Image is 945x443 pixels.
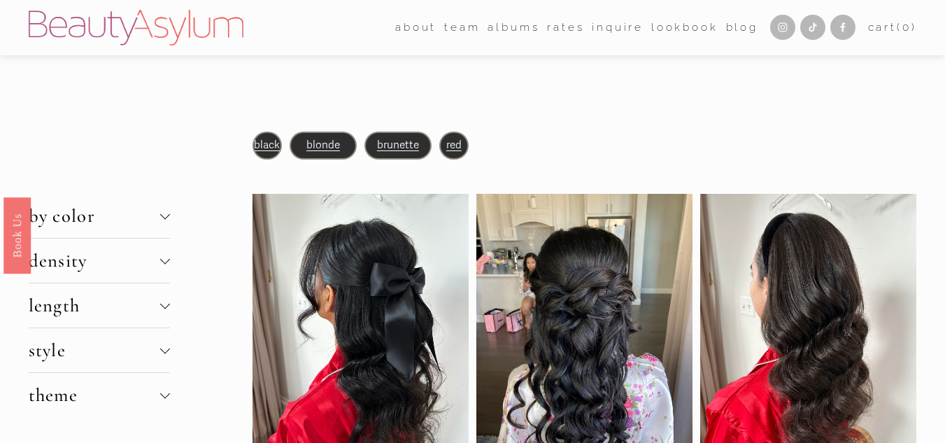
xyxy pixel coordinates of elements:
[29,204,161,227] span: by color
[306,139,340,151] a: blonde
[547,17,584,38] a: Rates
[29,384,161,407] span: theme
[868,18,917,38] a: 0 items in cart
[29,339,161,362] span: style
[651,17,718,38] a: Lookbook
[726,17,758,38] a: Blog
[29,373,171,417] button: theme
[29,239,171,283] button: density
[3,197,31,273] a: Book Us
[29,328,171,372] button: style
[830,15,855,40] a: Facebook
[377,139,419,151] a: brunette
[29,283,171,328] button: length
[592,17,644,38] a: Inquire
[29,194,171,238] button: by color
[488,17,539,38] a: albums
[444,17,480,38] a: folder dropdown
[446,139,462,151] a: red
[395,18,436,38] span: about
[444,18,480,38] span: team
[800,15,825,40] a: TikTok
[902,21,911,34] span: 0
[29,10,243,46] img: Beauty Asylum | Bridal Hair &amp; Makeup Charlotte &amp; Atlanta
[770,15,795,40] a: Instagram
[254,139,280,151] a: black
[897,21,917,34] span: ( )
[395,17,436,38] a: folder dropdown
[29,294,161,317] span: length
[29,249,161,272] span: density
